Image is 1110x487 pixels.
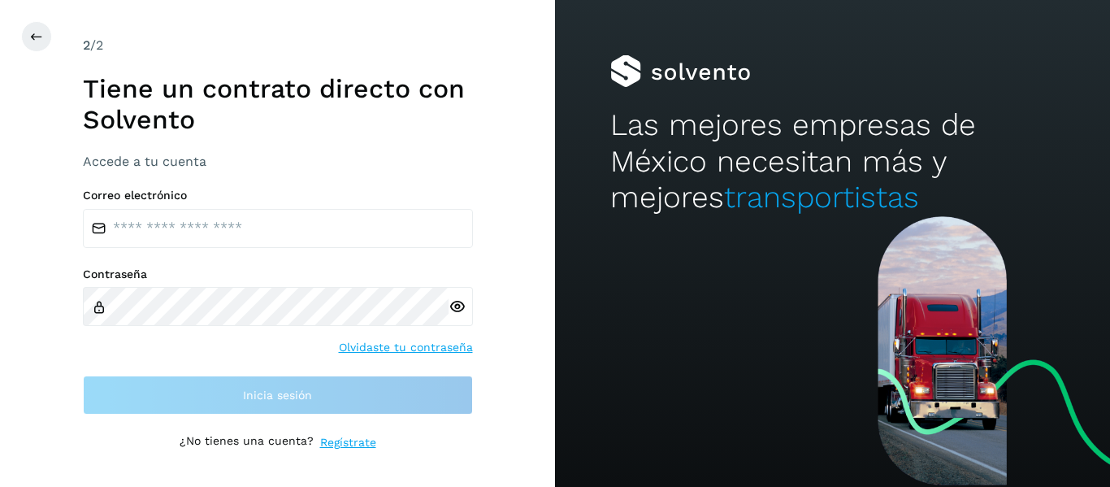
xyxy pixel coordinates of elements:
span: Inicia sesión [243,389,312,401]
h2: Las mejores empresas de México necesitan más y mejores [610,107,1054,215]
button: Inicia sesión [83,376,473,415]
h1: Tiene un contrato directo con Solvento [83,73,473,136]
span: 2 [83,37,90,53]
a: Olvidaste tu contraseña [339,339,473,356]
label: Correo electrónico [83,189,473,202]
p: ¿No tienes una cuenta? [180,434,314,451]
label: Contraseña [83,267,473,281]
span: transportistas [724,180,919,215]
a: Regístrate [320,434,376,451]
h3: Accede a tu cuenta [83,154,473,169]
